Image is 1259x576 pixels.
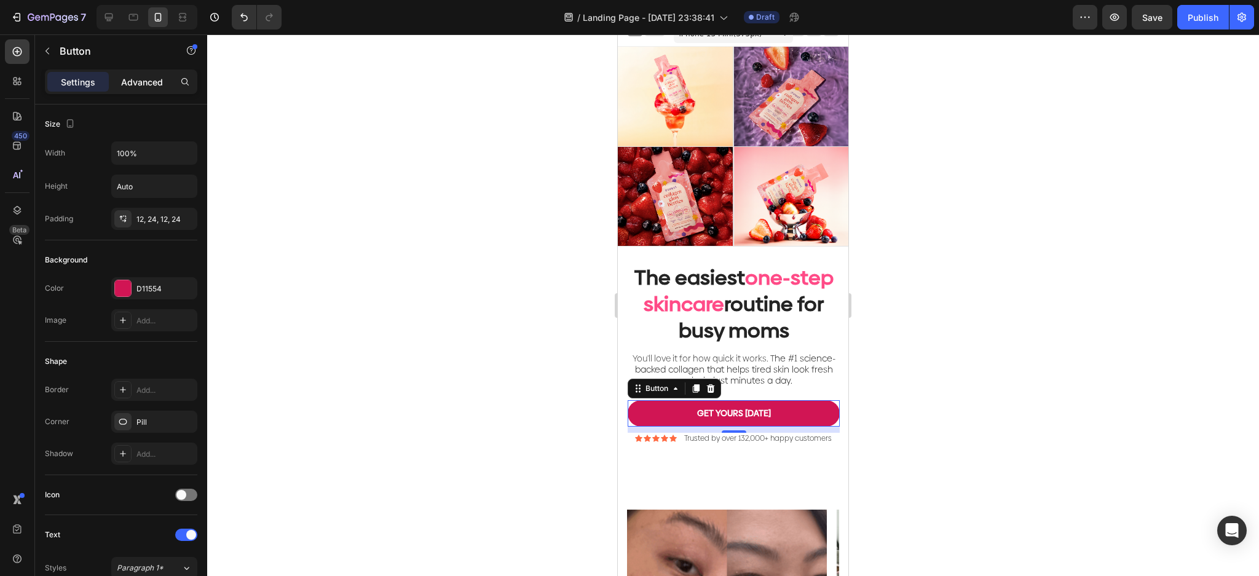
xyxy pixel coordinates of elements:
div: Publish [1188,11,1218,24]
img: gempages_574635138369979167-93ca119c-c53a-46f9-bff3-da74cb3bb813.png [116,112,231,212]
div: Padding [45,213,73,224]
div: Add... [136,385,194,396]
img: gempages_574635138369979167-437602ff-7057-429a-b177-b578aea87bcc.png [116,12,231,112]
span: Paragraph 1* [117,562,164,574]
div: Width [45,148,65,159]
div: Image [45,315,66,326]
button: Publish [1177,5,1229,30]
div: Color [45,283,64,294]
div: Background [45,254,87,266]
button: Save [1132,5,1172,30]
input: Auto [112,175,197,197]
p: You'll love it for how quick it works. T [11,318,221,352]
input: Auto [112,142,197,164]
button: <p><strong>GET YOURS TODAY&nbsp;</strong></p> [10,366,222,392]
div: Icon [45,489,60,500]
div: Size [45,116,77,133]
div: Text [45,529,60,540]
div: Button [25,349,53,360]
div: Add... [136,449,194,460]
div: Add... [136,315,194,326]
p: Trusted by over 132,000+ happy customers [66,400,214,409]
span: one-step skincare [26,229,216,283]
div: 450 [12,131,30,141]
h2: The easiest routine for busy moms [10,229,222,311]
div: Corner [45,416,69,427]
strong: GET YOURS [DATE] [79,373,153,385]
div: 12, 24, 12, 24 [136,214,194,225]
span: he #1 science-backed collagen that helps tired skin look fresh again, in just minutes a day. [17,318,218,352]
p: Advanced [121,76,163,89]
iframe: Design area [618,34,848,576]
span: / [577,11,580,24]
div: Undo/Redo [232,5,282,30]
div: Beta [9,225,30,235]
div: Shape [45,356,67,367]
div: Shadow [45,448,73,459]
span: Landing Page - [DATE] 23:38:41 [583,11,714,24]
div: Open Intercom Messenger [1217,516,1247,545]
p: Settings [61,76,95,89]
div: Pill [136,417,194,428]
div: Height [45,181,68,192]
div: Border [45,384,69,395]
div: Styles [45,562,66,574]
span: Save [1142,12,1162,23]
div: D11554 [136,283,194,294]
p: 7 [81,10,86,25]
button: 7 [5,5,92,30]
p: Button [60,44,164,58]
span: Draft [756,12,775,23]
